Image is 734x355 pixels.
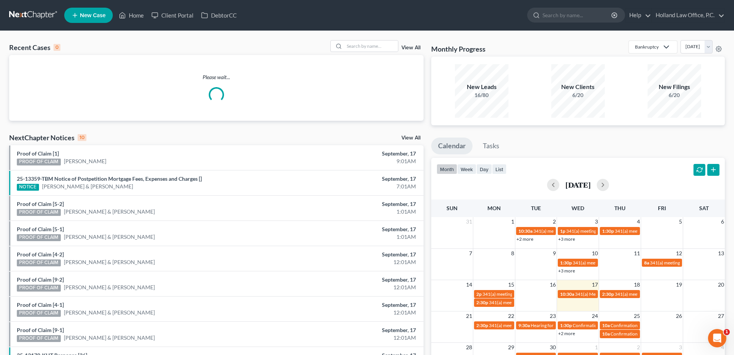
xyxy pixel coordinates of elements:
a: DebtorCC [197,8,240,22]
div: 12:01AM [288,284,416,291]
span: 27 [717,311,725,321]
span: 10a [602,331,610,337]
a: Proof of Claim [4-1] [17,302,64,308]
span: 31 [465,217,473,226]
span: 18 [633,280,641,289]
span: 341(a) meeting for [PERSON_NAME] [489,323,563,328]
span: 341(a) meeting for [PERSON_NAME] & [PERSON_NAME] [482,291,597,297]
span: 22 [507,311,515,321]
span: 8a [644,260,649,266]
span: 341(a) meeting for [MEDICAL_DATA][PERSON_NAME] [489,300,599,305]
span: 1:30p [560,260,572,266]
a: [PERSON_NAME] & [PERSON_NAME] [64,334,155,342]
div: September, 17 [288,326,416,334]
span: 2p [476,291,482,297]
span: 1 [594,343,599,352]
span: 24 [591,311,599,321]
div: 12:01AM [288,309,416,316]
span: 15 [507,280,515,289]
div: 1:01AM [288,208,416,216]
span: 8 [510,249,515,258]
span: 14 [465,280,473,289]
button: week [457,164,476,174]
span: 2 [552,217,557,226]
div: 16/80 [455,91,508,99]
span: 1p [560,228,565,234]
div: New Clients [551,83,605,91]
span: 1 [724,329,730,335]
a: Holland Law Office, P.C. [652,8,724,22]
a: [PERSON_NAME] & [PERSON_NAME] [64,258,155,266]
div: 7:01AM [288,183,416,190]
span: 19 [675,280,683,289]
span: 341(a) Meeting for [PERSON_NAME] [575,291,649,297]
span: Confirmation hearing for Broc Charleston second case & [PERSON_NAME] [573,323,722,328]
span: Thu [614,205,625,211]
a: Proof of Claim [4-2] [17,251,64,258]
a: Home [115,8,148,22]
span: 1:30p [602,228,614,234]
span: 3 [594,217,599,226]
button: day [476,164,492,174]
span: 3 [678,343,683,352]
span: Hearing for [PERSON_NAME] [531,323,590,328]
div: NextChapter Notices [9,133,86,142]
span: 2:30p [476,300,488,305]
a: +3 more [558,268,575,274]
a: Proof of Claim [9-2] [17,276,64,283]
div: PROOF OF CLAIM [17,259,61,266]
p: Please wait... [9,73,424,81]
div: September, 17 [288,251,416,258]
span: Sat [699,205,709,211]
span: 26 [675,311,683,321]
div: 10 [78,134,86,141]
a: 25-13359-TBM Notice of Postpetition Mortgage Fees, Expenses and Charges [] [17,175,202,182]
div: PROOF OF CLAIM [17,285,61,292]
span: 20 [717,280,725,289]
div: September, 17 [288,276,416,284]
div: PROOF OF CLAIM [17,335,61,342]
span: 4 [636,217,641,226]
a: [PERSON_NAME] & [PERSON_NAME] [64,208,155,216]
span: 341(a) meeting for [PERSON_NAME] [650,260,724,266]
div: PROOF OF CLAIM [17,310,61,317]
span: 5 [678,217,683,226]
div: September, 17 [288,301,416,309]
iframe: Intercom live chat [708,329,726,347]
span: Fri [658,205,666,211]
span: 25 [633,311,641,321]
span: 28 [465,343,473,352]
a: [PERSON_NAME] & [PERSON_NAME] [64,309,155,316]
span: Tue [531,205,541,211]
span: 341(a) meeting for [PERSON_NAME] [573,260,646,266]
div: 6/20 [648,91,701,99]
span: 11 [633,249,641,258]
span: 2 [636,343,641,352]
a: [PERSON_NAME] & [PERSON_NAME] [42,183,133,190]
div: New Leads [455,83,508,91]
div: September, 17 [288,225,416,233]
div: 0 [54,44,60,51]
a: Proof of Claim [5-1] [17,226,64,232]
span: 1 [510,217,515,226]
a: Tasks [476,138,506,154]
span: 17 [591,280,599,289]
span: 2:30p [602,291,614,297]
a: [PERSON_NAME] [64,157,106,165]
span: 16 [549,280,557,289]
span: 10 [591,249,599,258]
a: Proof of Claim [5-2] [17,201,64,207]
span: 21 [465,311,473,321]
a: Proof of Claim [1] [17,150,59,157]
h2: [DATE] [565,181,591,189]
a: Help [625,8,651,22]
div: 12:01AM [288,258,416,266]
span: 23 [549,311,557,321]
span: 30 [549,343,557,352]
div: September, 17 [288,175,416,183]
a: +2 more [516,236,533,242]
input: Search by name... [344,41,398,52]
a: [PERSON_NAME] & [PERSON_NAME] [64,233,155,241]
a: Client Portal [148,8,197,22]
div: PROOF OF CLAIM [17,159,61,165]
